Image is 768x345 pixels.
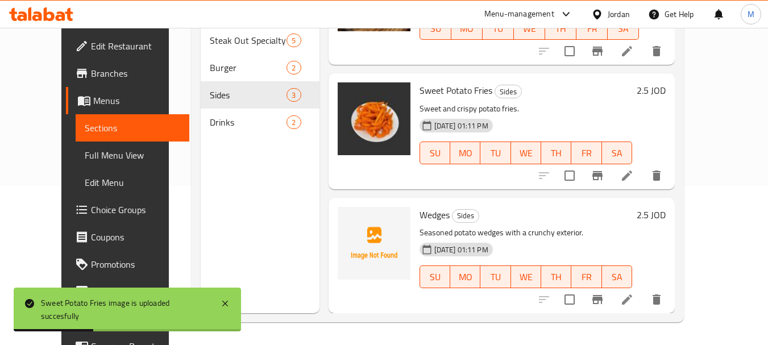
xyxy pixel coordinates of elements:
button: WE [514,17,545,40]
span: M [748,8,754,20]
span: 2 [287,63,300,73]
button: WE [511,265,541,288]
span: Burger [210,61,287,74]
h6: 2.5 JOD [637,82,666,98]
span: MO [455,145,476,161]
button: MO [451,17,483,40]
div: Sweet Potato Fries image is uploaded succesfully [41,297,209,322]
a: Edit Menu [76,169,190,196]
button: TH [541,142,571,164]
button: SA [608,17,639,40]
a: Choice Groups [66,196,190,223]
span: Drinks [210,115,287,129]
div: Burger2 [201,54,319,81]
span: Menu disclaimer [91,285,181,298]
img: Sweet Potato Fries [338,82,410,155]
a: Edit Restaurant [66,32,190,60]
button: FR [576,17,608,40]
span: Coupons [91,230,181,244]
span: TU [485,145,506,161]
span: SU [425,20,447,37]
a: Edit menu item [620,44,634,58]
button: WE [511,142,541,164]
span: Choice Groups [91,203,181,217]
div: Sides3 [201,81,319,109]
button: SA [602,265,632,288]
span: SA [607,145,628,161]
span: Edit Menu [85,176,181,189]
button: FR [571,142,601,164]
button: SU [420,17,451,40]
div: items [287,88,301,102]
img: Wedges [338,207,410,280]
button: SA [602,142,632,164]
span: SA [612,20,634,37]
button: Branch-specific-item [584,286,611,313]
span: Promotions [91,257,181,271]
div: Jordan [608,8,630,20]
span: TH [546,145,567,161]
span: Sweet Potato Fries [420,82,492,99]
span: Select to update [558,288,582,311]
a: Branches [66,60,190,87]
button: TH [541,265,571,288]
p: Seasoned potato wedges with a crunchy exterior. [420,226,633,240]
button: SU [420,265,450,288]
span: Steak Out Specialty [210,34,287,47]
a: Edit menu item [620,169,634,182]
button: TU [480,142,510,164]
div: Steak Out Specialty5 [201,27,319,54]
span: TU [487,20,509,37]
a: Promotions [66,251,190,278]
button: TH [545,17,576,40]
div: Drinks2 [201,109,319,136]
span: Full Menu View [85,148,181,162]
span: TH [546,269,567,285]
button: TU [483,17,514,40]
button: SU [420,142,450,164]
a: Full Menu View [76,142,190,169]
a: Coupons [66,223,190,251]
span: 2 [287,117,300,128]
a: Sections [76,114,190,142]
span: Sides [495,85,521,98]
span: FR [581,20,603,37]
span: Edit Restaurant [91,39,181,53]
a: Menus [66,87,190,114]
span: 3 [287,90,300,101]
span: Sides [453,209,479,222]
span: Select to update [558,164,582,188]
span: MO [456,20,478,37]
span: WE [516,145,537,161]
button: MO [450,265,480,288]
div: Sides [495,85,522,98]
a: Edit menu item [620,293,634,306]
span: TH [550,20,572,37]
span: [DATE] 01:11 PM [430,244,493,255]
span: [DATE] 01:11 PM [430,120,493,131]
span: WE [518,20,541,37]
span: SU [425,145,446,161]
span: Sides [210,88,287,102]
button: Branch-specific-item [584,162,611,189]
span: SA [607,269,628,285]
span: 5 [287,35,300,46]
button: Branch-specific-item [584,38,611,65]
span: WE [516,269,537,285]
span: FR [576,269,597,285]
a: Menu disclaimer [66,278,190,305]
button: delete [643,162,670,189]
span: Branches [91,66,181,80]
button: FR [571,265,601,288]
div: items [287,115,301,129]
span: MO [455,269,476,285]
span: SU [425,269,446,285]
div: items [287,34,301,47]
p: Sweet and crispy potato fries. [420,102,633,116]
div: items [287,61,301,74]
span: Wedges [420,206,450,223]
